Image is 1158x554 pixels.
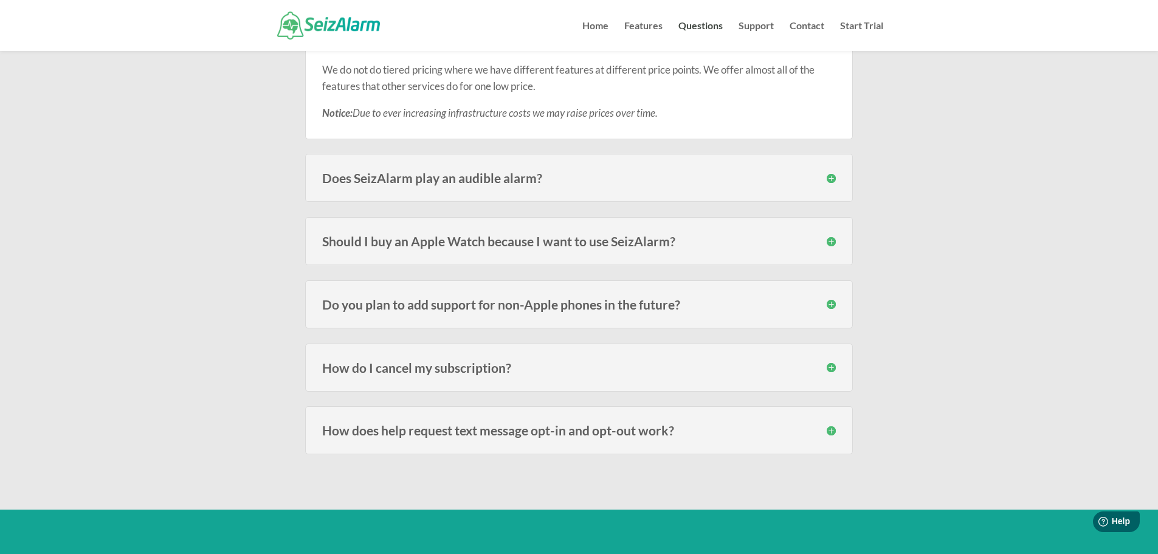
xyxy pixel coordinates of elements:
h3: How do I cancel my subscription? [322,361,836,374]
a: Features [624,21,663,51]
a: Start Trial [840,21,883,51]
a: Contact [790,21,824,51]
h3: Does SeizAlarm play an audible alarm? [322,171,836,184]
p: We do not do tiered pricing where we have different features at different price points. We offer ... [322,61,836,105]
strong: Notice: [322,106,353,119]
h3: Should I buy an Apple Watch because I want to use SeizAlarm? [322,235,836,248]
em: Due to ever increasing infrastructure costs we may raise prices over time. [322,106,658,119]
a: Support [739,21,774,51]
img: SeizAlarm [277,12,380,39]
a: Questions [678,21,723,51]
h3: How does help request text message opt-in and opt-out work? [322,424,836,437]
iframe: Help widget launcher [1050,507,1145,541]
h3: Do you plan to add support for non-Apple phones in the future? [322,298,836,311]
a: Home [582,21,608,51]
